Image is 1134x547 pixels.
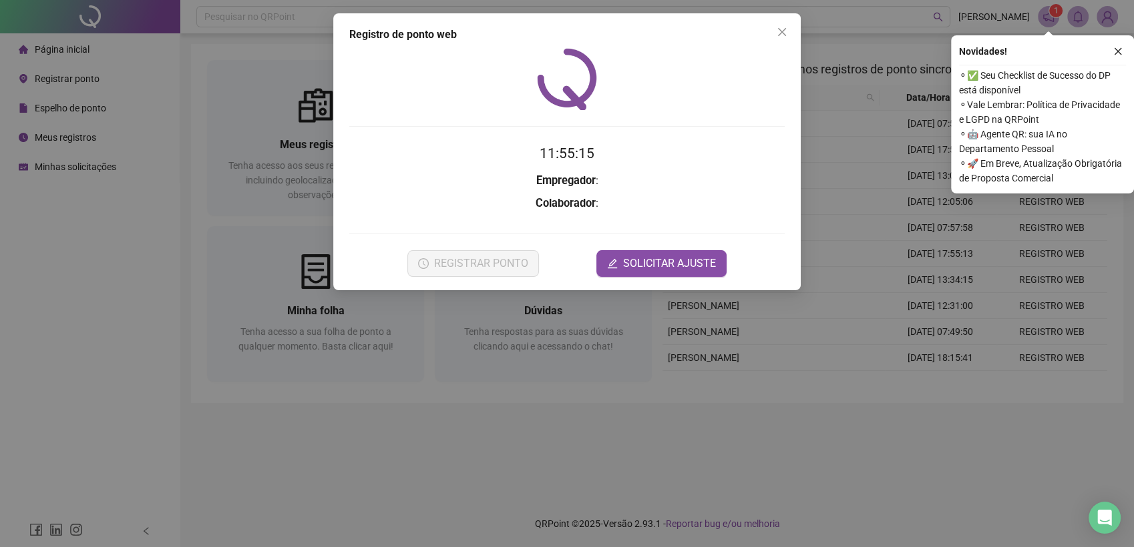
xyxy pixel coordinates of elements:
span: ⚬ Vale Lembrar: Política de Privacidade e LGPD na QRPoint [959,97,1126,127]
span: ⚬ 🤖 Agente QR: sua IA no Departamento Pessoal [959,127,1126,156]
button: editSOLICITAR AJUSTE [596,250,727,277]
span: close [1113,47,1123,56]
span: close [777,27,787,37]
strong: Colaborador [536,197,596,209]
strong: Empregador [536,174,596,187]
span: SOLICITAR AJUSTE [623,255,716,271]
span: edit [607,258,618,269]
div: Open Intercom Messenger [1089,502,1121,534]
span: Novidades ! [959,44,1007,59]
div: Registro de ponto web [349,27,785,43]
span: ⚬ ✅ Seu Checklist de Sucesso do DP está disponível [959,68,1126,97]
button: Close [771,21,793,43]
img: QRPoint [537,48,597,110]
h3: : [349,195,785,212]
span: ⚬ 🚀 Em Breve, Atualização Obrigatória de Proposta Comercial [959,156,1126,185]
h3: : [349,172,785,189]
time: 11:55:15 [540,145,594,161]
button: REGISTRAR PONTO [407,250,539,277]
